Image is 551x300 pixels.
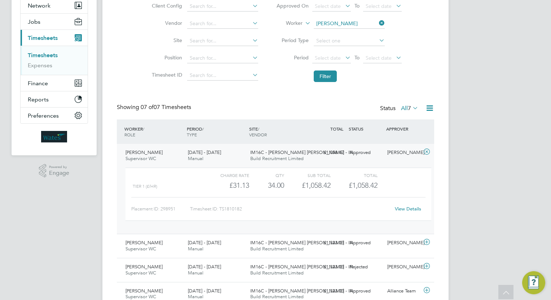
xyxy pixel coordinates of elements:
span: TYPE [187,132,197,137]
div: Placement ID: 298951 [131,203,190,215]
div: £1,058.42 [284,179,331,191]
span: Supervisor WC [125,155,156,162]
span: Preferences [28,112,59,119]
button: Reports [21,91,88,107]
span: Powered by [49,164,69,170]
div: Charge rate [203,171,249,179]
span: [DATE] - [DATE] [188,264,221,270]
span: Build Recruitment Limited [250,155,304,162]
div: Timesheets [21,46,88,75]
div: Approved [347,147,384,159]
span: IM16C - [PERSON_NAME] [PERSON_NAME] - IN… [250,149,358,155]
span: Build Recruitment Limited [250,294,304,300]
div: STATUS [347,122,384,135]
div: £1,323.03 [309,261,347,273]
span: Reports [28,96,49,103]
span: Manual [188,270,203,276]
button: Preferences [21,108,88,123]
div: WORKER [123,122,185,141]
span: Build Recruitment Limited [250,246,304,252]
span: [DATE] - [DATE] [188,149,221,155]
div: Approved [347,285,384,297]
div: Approved [347,237,384,249]
input: Search for... [187,71,258,81]
input: Search for... [187,19,258,29]
span: 07 Timesheets [141,104,191,111]
div: [PERSON_NAME] [384,147,422,159]
div: Status [380,104,420,114]
label: Client Config [150,3,182,9]
span: Manual [188,246,203,252]
div: PERIOD [185,122,247,141]
span: £1,058.42 [349,181,378,190]
label: Position [150,54,182,61]
div: £1,323.03 [309,285,347,297]
button: Jobs [21,14,88,29]
button: Engage Resource Center [522,271,545,294]
span: Select date [315,55,341,61]
span: To [352,53,362,62]
span: Network [28,2,50,9]
label: Approved On [276,3,309,9]
div: Showing [117,104,193,111]
img: wates-logo-retina.png [41,131,67,142]
span: Finance [28,80,48,87]
a: Timesheets [28,52,58,59]
span: Supervisor WC [125,246,156,252]
button: Timesheets [21,30,88,46]
div: SITE [247,122,310,141]
span: Manual [188,155,203,162]
div: £1,323.03 [309,237,347,249]
span: ROLE [124,132,135,137]
span: Engage [49,170,69,176]
span: VENDOR [249,132,267,137]
div: £31.13 [203,179,249,191]
label: Worker [270,20,303,27]
span: Supervisor WC [125,294,156,300]
label: Period [276,54,309,61]
div: 34.00 [249,179,284,191]
label: Period Type [276,37,309,44]
span: 7 [408,105,411,112]
span: [DATE] - [DATE] [188,240,221,246]
div: [PERSON_NAME] [384,237,422,249]
span: Tier 1 (£/HR) [133,184,157,189]
div: QTY [249,171,284,179]
a: Go to home page [20,131,88,142]
div: [PERSON_NAME] [384,261,422,273]
div: £1,058.42 [309,147,347,159]
a: Expenses [28,62,52,69]
span: Supervisor WC [125,270,156,276]
span: [PERSON_NAME] [125,240,163,246]
div: Timesheet ID: TS1810182 [190,203,390,215]
label: Site [150,37,182,44]
span: 07 of [141,104,154,111]
input: Select one [314,36,385,46]
span: / [258,126,259,132]
a: Powered byEngage [39,164,70,178]
input: Search for... [187,1,258,12]
span: Select date [366,3,392,9]
div: Alliance Team [384,285,422,297]
span: [PERSON_NAME] [125,288,163,294]
span: To [352,1,362,10]
span: Select date [366,55,392,61]
button: Filter [314,71,337,82]
label: All [401,105,418,112]
span: TOTAL [330,126,343,132]
span: IM16C - [PERSON_NAME] [PERSON_NAME] - IN… [250,264,358,270]
span: Build Recruitment Limited [250,270,304,276]
div: Sub Total [284,171,331,179]
span: Manual [188,294,203,300]
span: [PERSON_NAME] [125,149,163,155]
div: APPROVER [384,122,422,135]
span: [DATE] - [DATE] [188,288,221,294]
input: Search for... [314,19,385,29]
span: [PERSON_NAME] [125,264,163,270]
div: Total [331,171,377,179]
span: IM16C - [PERSON_NAME] [PERSON_NAME] - IN… [250,240,358,246]
label: Timesheet ID [150,72,182,78]
span: IM16C - [PERSON_NAME] [PERSON_NAME] - IN… [250,288,358,294]
input: Search for... [187,36,258,46]
span: / [143,126,144,132]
